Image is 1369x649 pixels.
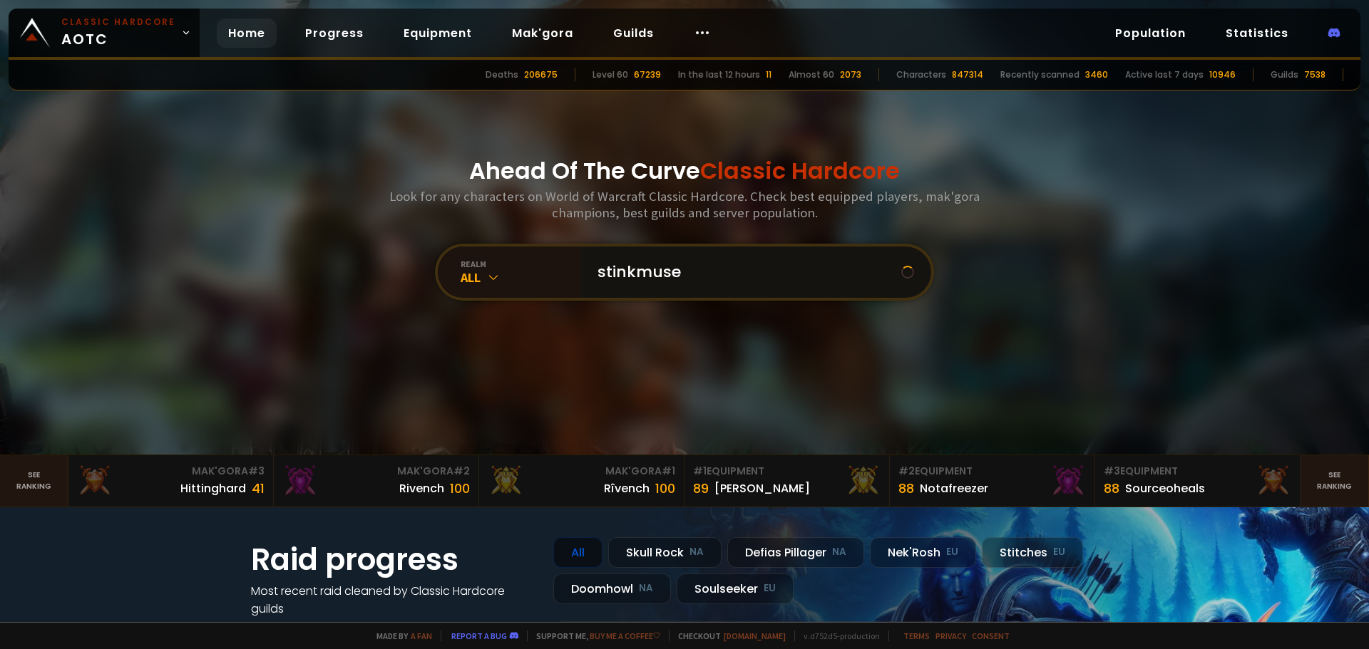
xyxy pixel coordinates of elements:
[217,19,277,48] a: Home
[693,464,707,478] span: # 1
[1095,455,1301,507] a: #3Equipment88Sourceoheals
[77,464,265,479] div: Mak'Gora
[392,19,483,48] a: Equipment
[794,630,880,641] span: v. d752d5 - production
[1209,68,1236,81] div: 10946
[61,16,175,28] small: Classic Hardcore
[294,19,375,48] a: Progress
[662,464,675,478] span: # 1
[274,455,479,507] a: Mak'Gora#2Rivench100
[639,581,653,596] small: NA
[946,545,958,559] small: EU
[384,188,985,221] h3: Look for any characters on World of Warcraft Classic Hardcore. Check best equipped players, mak'g...
[1085,68,1108,81] div: 3460
[453,464,470,478] span: # 2
[68,455,274,507] a: Mak'Gora#3Hittinghard41
[920,479,988,497] div: Notafreezer
[252,479,265,498] div: 41
[9,9,200,57] a: Classic HardcoreAOTC
[450,479,470,498] div: 100
[469,154,900,188] h1: Ahead Of The Curve
[669,630,786,641] span: Checkout
[890,455,1095,507] a: #2Equipment88Notafreezer
[1125,479,1205,497] div: Sourceoheals
[789,68,834,81] div: Almost 60
[982,537,1083,568] div: Stitches
[248,464,265,478] span: # 3
[935,630,966,641] a: Privacy
[251,618,344,635] a: See all progress
[602,19,665,48] a: Guilds
[604,479,650,497] div: Rîvench
[461,269,580,286] div: All
[832,545,846,559] small: NA
[479,455,684,507] a: Mak'Gora#1Rîvench100
[1214,19,1300,48] a: Statistics
[451,630,507,641] a: Report a bug
[903,630,930,641] a: Terms
[898,464,1086,479] div: Equipment
[689,545,704,559] small: NA
[486,68,518,81] div: Deaths
[1104,464,1120,478] span: # 3
[898,464,915,478] span: # 2
[488,464,675,479] div: Mak'Gora
[684,455,890,507] a: #1Equipment89[PERSON_NAME]
[677,573,794,604] div: Soulseeker
[693,479,709,498] div: 89
[693,464,881,479] div: Equipment
[368,630,432,641] span: Made by
[553,573,671,604] div: Doomhowl
[634,68,661,81] div: 67239
[952,68,983,81] div: 847314
[898,479,914,498] div: 88
[727,537,864,568] div: Defias Pillager
[724,630,786,641] a: [DOMAIN_NAME]
[1104,464,1291,479] div: Equipment
[1304,68,1326,81] div: 7538
[840,68,861,81] div: 2073
[1104,479,1119,498] div: 88
[1301,455,1369,507] a: Seeranking
[524,68,558,81] div: 206675
[590,630,660,641] a: Buy me a coffee
[282,464,470,479] div: Mak'Gora
[461,259,580,269] div: realm
[527,630,660,641] span: Support me,
[411,630,432,641] a: a fan
[1125,68,1204,81] div: Active last 7 days
[593,68,628,81] div: Level 60
[896,68,946,81] div: Characters
[553,537,603,568] div: All
[766,68,771,81] div: 11
[1000,68,1080,81] div: Recently scanned
[608,537,722,568] div: Skull Rock
[714,479,810,497] div: [PERSON_NAME]
[1271,68,1298,81] div: Guilds
[972,630,1010,641] a: Consent
[180,479,246,497] div: Hittinghard
[700,155,900,187] span: Classic Hardcore
[678,68,760,81] div: In the last 12 hours
[399,479,444,497] div: Rivench
[764,581,776,596] small: EU
[251,537,536,582] h1: Raid progress
[655,479,675,498] div: 100
[501,19,585,48] a: Mak'gora
[589,246,901,298] input: Search a character...
[870,537,976,568] div: Nek'Rosh
[61,16,175,50] span: AOTC
[1053,545,1065,559] small: EU
[1104,19,1197,48] a: Population
[251,582,536,618] h4: Most recent raid cleaned by Classic Hardcore guilds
